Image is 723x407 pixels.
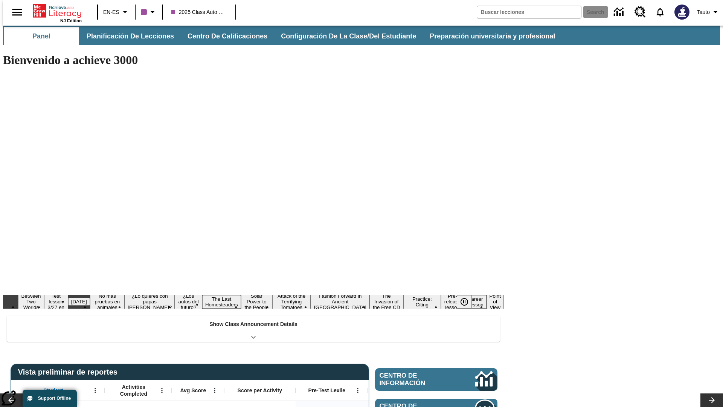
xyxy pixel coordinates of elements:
span: 2025 Class Auto Grade 13 [171,8,227,16]
span: EN-ES [103,8,119,16]
a: Portada [33,3,82,18]
span: Tauto [697,8,710,16]
span: Support Offline [38,396,71,401]
div: Subbarra de navegación [3,27,562,45]
button: Slide 4 No más pruebas en animales [90,292,125,311]
button: Carrusel de lecciones, seguir [700,393,723,407]
span: Activities Completed [109,384,159,397]
a: Centro de recursos, Se abrirá en una pestaña nueva. [630,2,650,22]
button: Abrir menú [209,385,220,396]
h1: Bienvenido a achieve 3000 [3,53,504,67]
button: Slide 5 ¿Lo quieres con papas fritas? [125,292,175,311]
a: Centro de información [609,2,630,23]
input: search field [477,6,581,18]
img: Avatar [674,5,689,20]
span: Student [43,387,63,394]
button: Configuración de la clase/del estudiante [275,27,422,45]
span: Vista preliminar de reportes [18,368,121,376]
button: Abrir menú [156,385,168,396]
button: Pausar [457,295,472,309]
span: NJ Edition [60,18,82,23]
button: Perfil/Configuración [694,5,723,19]
span: Score per Activity [238,387,282,394]
button: Slide 12 Mixed Practice: Citing Evidence [403,289,441,314]
button: Panel [4,27,79,45]
button: Abrir menú [352,385,363,396]
button: Slide 13 Pre-release lesson [441,292,464,311]
button: Slide 8 Solar Power to the People [241,292,272,311]
body: Maximum 600 characters Press Escape to exit toolbar Press Alt + F10 to reach toolbar [3,6,110,13]
div: Subbarra de navegación [3,26,720,45]
button: Escoja un nuevo avatar [670,2,694,22]
button: Slide 11 The Invasion of the Free CD [369,292,403,311]
span: Avg Score [180,387,206,394]
div: Portada [33,3,82,23]
button: Slide 2 Test lesson 3/27 en [44,292,68,311]
a: Centro de información [375,368,497,391]
button: Abrir menú [90,385,101,396]
button: El color de la clase es morado/púrpura. Cambiar el color de la clase. [138,5,160,19]
button: Support Offline [23,390,77,407]
div: Pausar [457,295,479,309]
span: Centro de información [380,372,450,387]
button: Preparación universitaria y profesional [424,27,561,45]
p: Show Class Announcement Details [209,320,297,328]
button: Slide 10 Fashion Forward in Ancient Rome [311,292,369,311]
button: Slide 15 Point of View [487,292,504,311]
a: Notificaciones [650,2,670,22]
button: Slide 7 The Last Homesteaders [202,295,241,309]
button: Centro de calificaciones [182,27,273,45]
button: Slide 3 Día del Trabajo [68,298,90,306]
button: Abrir el menú lateral [6,1,28,23]
div: Show Class Announcement Details [7,316,500,342]
button: Slide 9 Attack of the Terrifying Tomatoes [272,292,311,311]
button: Slide 1 Between Two Worlds [18,292,44,311]
button: Planificación de lecciones [81,27,180,45]
span: Pre-Test Lexile [308,387,346,394]
button: Language: EN-ES, Selecciona un idioma [100,5,133,19]
button: Slide 6 ¿Los autos del futuro? [175,292,202,311]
